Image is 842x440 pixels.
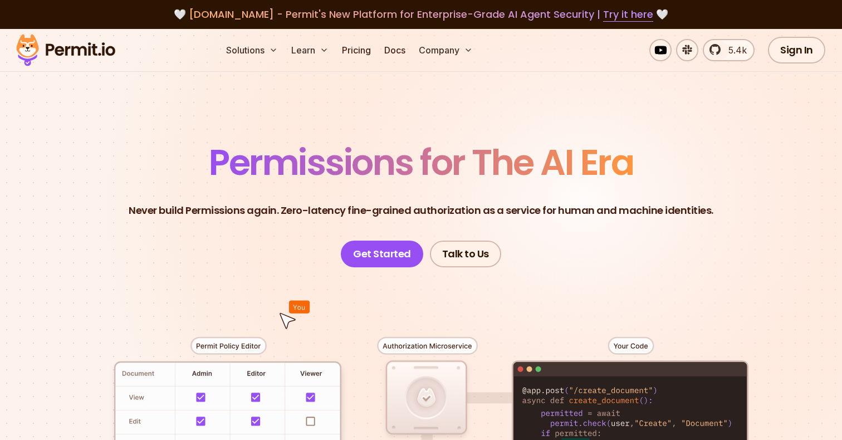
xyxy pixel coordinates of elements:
button: Solutions [222,39,282,61]
a: Get Started [341,241,423,267]
img: Permit logo [11,31,120,69]
button: Learn [287,39,333,61]
div: 🤍 🤍 [27,7,815,22]
p: Never build Permissions again. Zero-latency fine-grained authorization as a service for human and... [129,203,713,218]
button: Company [414,39,477,61]
a: Sign In [768,37,825,63]
span: 5.4k [722,43,747,57]
span: [DOMAIN_NAME] - Permit's New Platform for Enterprise-Grade AI Agent Security | [189,7,653,21]
a: 5.4k [703,39,755,61]
a: Talk to Us [430,241,501,267]
a: Try it here [603,7,653,22]
a: Docs [380,39,410,61]
span: Permissions for The AI Era [209,138,633,187]
a: Pricing [337,39,375,61]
